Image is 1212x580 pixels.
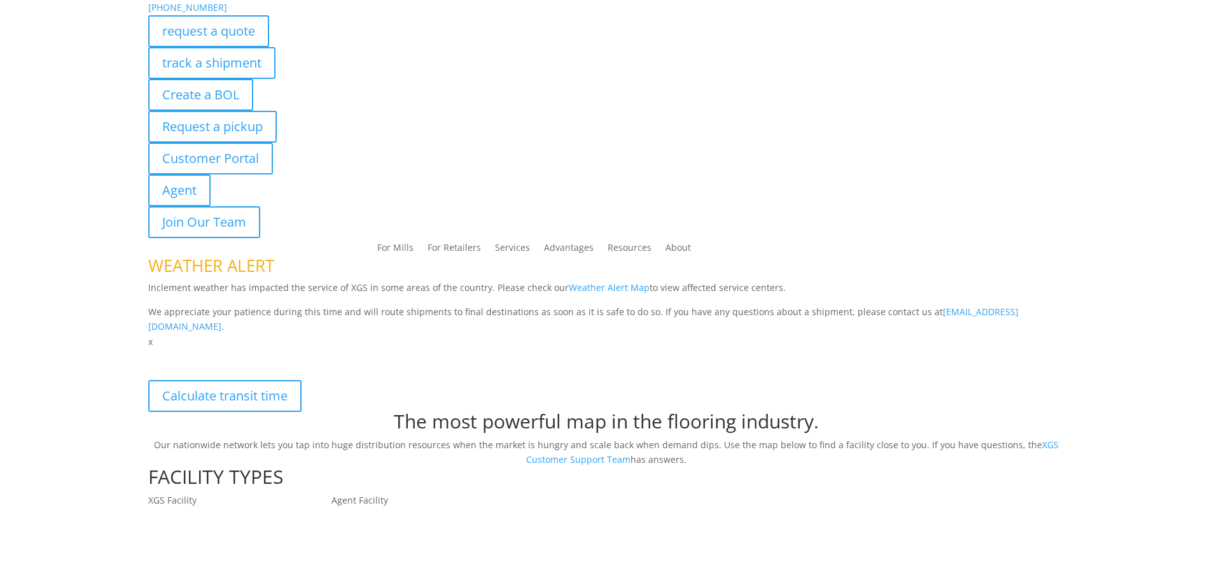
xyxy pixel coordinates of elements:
p: x [148,334,1064,350]
a: Agent [148,174,211,206]
a: Resources [608,243,651,257]
a: request a quote [148,15,269,47]
p: XGS Distribution Network [148,350,1064,380]
a: For Retailers [428,243,481,257]
span: WEATHER ALERT [148,254,274,277]
a: Weather Alert Map [569,281,650,294]
a: Request a pickup [148,111,277,143]
a: Services [495,243,530,257]
a: track a shipment [148,47,275,79]
p: We appreciate your patience during this time and will route shipments to final destinations as so... [148,304,1064,335]
p: Inclement weather has impacted the service of XGS in some areas of the country. Please check our ... [148,280,1064,304]
a: Create a BOL [148,79,253,111]
a: For Mills [377,243,414,257]
h1: FACILITY TYPES [148,467,1064,493]
a: About [665,243,691,257]
p: XGS Facility [148,493,331,508]
h1: The most powerful map in the flooring industry. [148,412,1064,437]
a: Calculate transit time [148,380,302,412]
p: Agent Facility [331,493,515,508]
p: Our nationwide network lets you tap into huge distribution resources when the market is hungry an... [148,437,1064,468]
a: Customer Portal [148,143,273,174]
a: [PHONE_NUMBER] [148,1,227,13]
a: Join Our Team [148,206,260,238]
a: Advantages [544,243,594,257]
